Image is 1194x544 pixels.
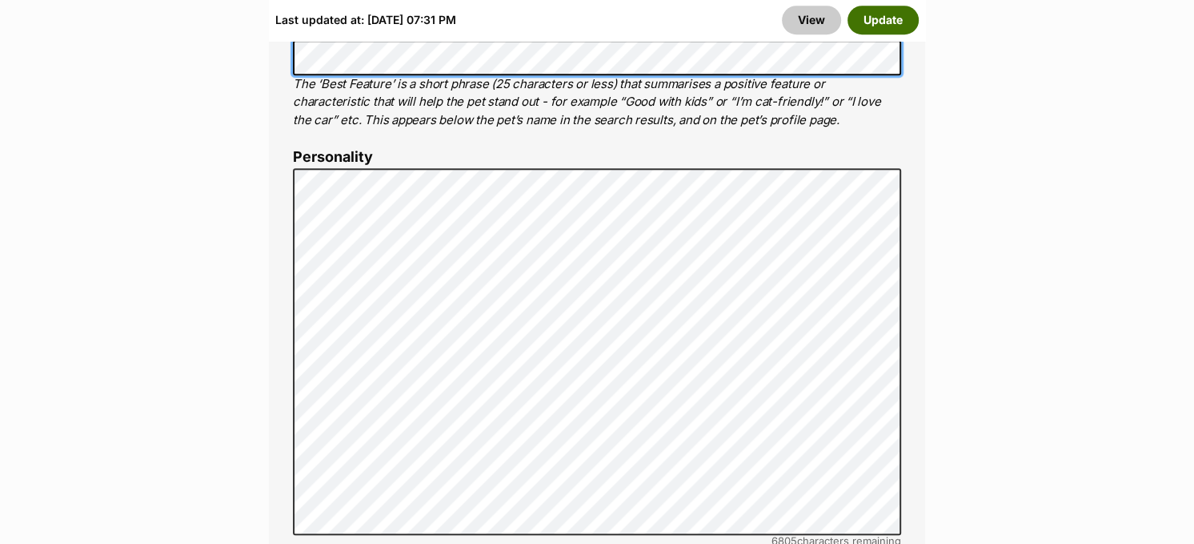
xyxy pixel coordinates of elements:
[275,6,456,34] div: Last updated at: [DATE] 07:31 PM
[293,149,901,166] label: Personality
[293,75,901,130] p: The ‘Best Feature’ is a short phrase (25 characters or less) that summarises a positive feature o...
[782,6,841,34] a: View
[847,6,919,34] button: Update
